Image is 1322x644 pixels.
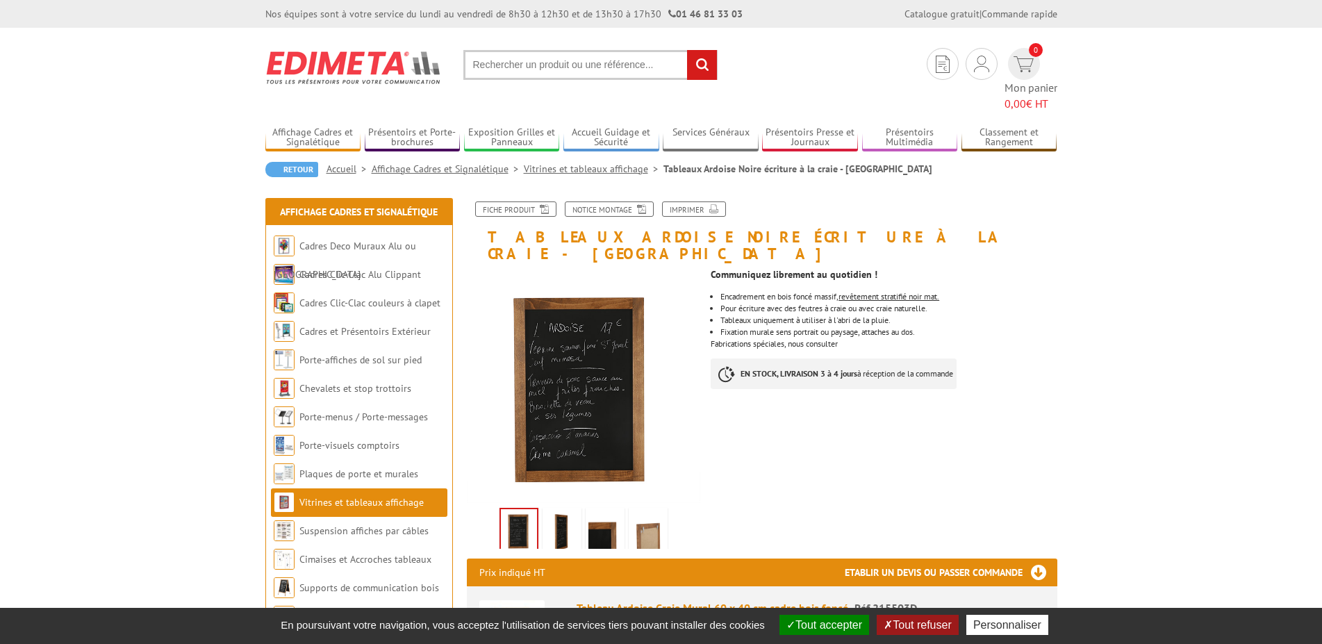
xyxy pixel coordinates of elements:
a: Vitrines et tableaux affichage [524,163,663,175]
img: Chevalets et stop trottoirs [274,378,295,399]
a: Chevalets et stop trottoirs [299,382,411,395]
a: Vitrines et tableaux affichage [299,496,424,509]
img: 215503_tableau_ardoise_craie_mural.jpg [501,509,537,552]
a: devis rapide 0 Mon panier 0,00€ HT [1005,48,1057,112]
img: Plaques de porte et murales [274,463,295,484]
button: Tout accepter [779,615,869,635]
a: Commande rapide [982,8,1057,20]
img: 215503_tableau_ardoise_craie_mural.jpg [467,269,701,503]
li: Pour écriture avec des feutres à craie ou avec craie naturelle. [720,304,1057,313]
a: Retour [265,162,318,177]
h3: Etablir un devis ou passer commande [845,559,1057,586]
strong: 01 46 81 33 03 [668,8,743,20]
a: Fiche produit [475,201,556,217]
img: Suspension affiches par câbles [274,520,295,541]
input: Rechercher un produit ou une référence... [463,50,718,80]
span: 0 [1029,43,1043,57]
img: Vitrines et tableaux affichage [274,492,295,513]
img: 215503_tableau_ardoise_craie_mural_cote.jpg [545,511,579,554]
img: 215503_tableau_ardoise_craie_mural_dos.jpg [631,511,665,554]
img: devis rapide [1014,56,1034,72]
a: Exposition Grilles et Panneaux [464,126,560,149]
span: 0,00 [1005,97,1026,110]
div: Fabrications spéciales, nous consulter [711,262,1067,403]
a: Accueil Guidage et Sécurité [563,126,659,149]
a: Suspension affiches par câbles [299,525,429,537]
div: Nos équipes sont à votre service du lundi au vendredi de 8h30 à 12h30 et de 13h30 à 17h30 [265,7,743,21]
a: Services Généraux [663,126,759,149]
img: devis rapide [936,56,950,73]
li: Tableaux Ardoise Noire écriture à la craie - [GEOGRAPHIC_DATA] [663,162,932,176]
img: Cadres Deco Muraux Alu ou Bois [274,236,295,256]
a: Cadres et Présentoirs Extérieur [299,325,431,338]
li: Fixation murale sens portrait ou paysage, attaches au dos. [720,328,1057,336]
a: Imprimer [662,201,726,217]
a: Présentoirs Presse et Journaux [762,126,858,149]
a: Affichage Cadres et Signalétique [372,163,524,175]
input: rechercher [687,50,717,80]
div: | [904,7,1057,21]
a: Présentoirs et Porte-brochures [365,126,461,149]
u: revêtement stratifié noir mat. [838,291,939,302]
p: Prix indiqué HT [479,559,545,586]
button: Tout refuser [877,615,958,635]
img: Cadres et Présentoirs Extérieur [274,321,295,342]
img: Edimeta [265,42,443,93]
img: Cadres Clic-Clac couleurs à clapet [274,292,295,313]
a: Cadres Clic-Clac Alu Clippant [299,268,421,281]
span: Réf.215503D [854,601,917,615]
a: Supports de communication bois [299,581,439,594]
img: Porte-menus / Porte-messages [274,406,295,427]
a: Porte-menus / Porte-messages [299,411,428,423]
a: Cimaises et Accroches tableaux [299,553,431,565]
p: à réception de la commande [711,358,957,389]
li: Tableaux uniquement à utiliser à l'abri de la pluie. [720,316,1057,324]
button: Personnaliser (fenêtre modale) [966,615,1048,635]
a: Catalogue gratuit [904,8,980,20]
div: Tableau Ardoise Craie Mural 60 x 40 cm cadre bois foncé - [577,600,1045,616]
a: Cadres Clic-Clac couleurs à clapet [299,297,440,309]
img: Porte-visuels comptoirs [274,435,295,456]
a: Accueil [327,163,372,175]
a: Plaques de porte et murales [299,468,418,480]
a: Porte-affiches de sol sur pied [299,354,422,366]
strong: Communiquez librement au quotidien ! [711,268,877,281]
li: Encadrement en bois foncé massif, [720,292,1057,301]
strong: EN STOCK, LIVRAISON 3 à 4 jours [741,368,857,379]
span: En poursuivant votre navigation, vous acceptez l'utilisation de services tiers pouvant installer ... [274,619,772,631]
span: Mon panier [1005,80,1057,112]
img: 215503_tableau_ardoise_craie_mural_coin.jpg [588,511,622,554]
a: Présentoirs Multimédia [862,126,958,149]
img: devis rapide [974,56,989,72]
a: Affichage Cadres et Signalétique [280,206,438,218]
span: € HT [1005,96,1057,112]
h1: Tableaux Ardoise Noire écriture à la craie - [GEOGRAPHIC_DATA] [456,201,1068,262]
a: Affichage Cadres et Signalétique [265,126,361,149]
a: Porte-visuels comptoirs [299,439,399,452]
a: Classement et Rangement [961,126,1057,149]
a: Notice Montage [565,201,654,217]
a: Cadres Deco Muraux Alu ou [GEOGRAPHIC_DATA] [274,240,416,281]
img: Porte-affiches de sol sur pied [274,349,295,370]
